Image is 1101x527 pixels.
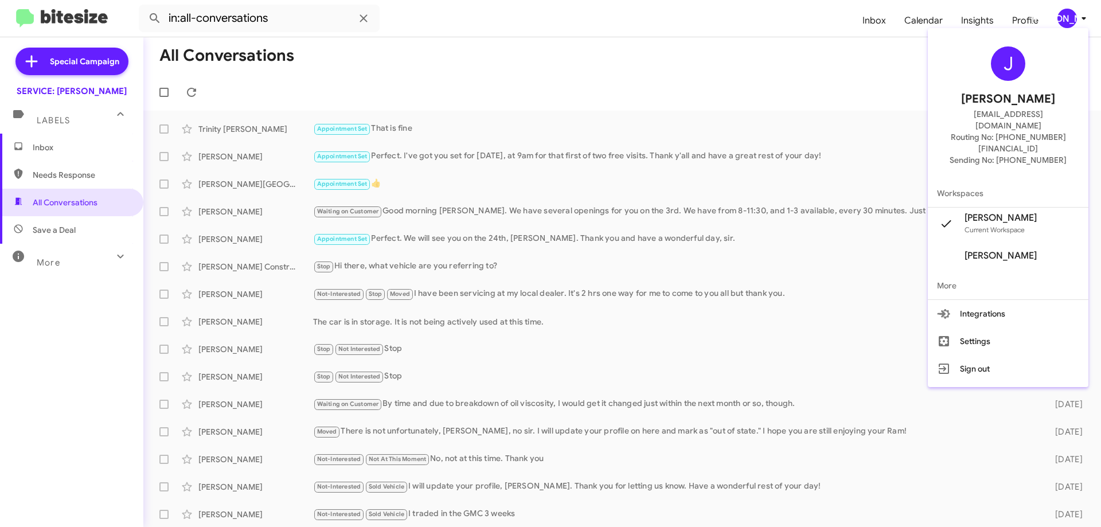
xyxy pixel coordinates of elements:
button: Settings [928,327,1088,355]
button: Sign out [928,355,1088,382]
span: [PERSON_NAME] [965,250,1037,261]
span: Workspaces [928,179,1088,207]
span: Sending No: [PHONE_NUMBER] [950,154,1067,166]
div: J [991,46,1025,81]
span: Current Workspace [965,225,1025,234]
span: More [928,272,1088,299]
span: [PERSON_NAME] [965,212,1037,224]
span: [PERSON_NAME] [961,90,1055,108]
span: Routing No: [PHONE_NUMBER][FINANCIAL_ID] [942,131,1075,154]
button: Integrations [928,300,1088,327]
span: [EMAIL_ADDRESS][DOMAIN_NAME] [942,108,1075,131]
